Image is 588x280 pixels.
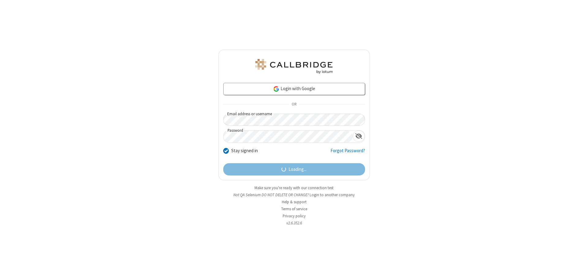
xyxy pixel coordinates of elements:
span: OR [289,100,299,109]
input: Email address or username [223,114,365,126]
a: Terms of service [281,206,307,212]
li: v2.6.352.6 [218,220,370,226]
a: Forgot Password? [330,147,365,159]
img: QA Selenium DO NOT DELETE OR CHANGE [254,59,334,74]
button: Loading... [223,163,365,175]
a: Login with Google [223,83,365,95]
span: Loading... [288,166,307,173]
label: Stay signed in [231,147,258,154]
li: Not QA Selenium DO NOT DELETE OR CHANGE? [218,192,370,198]
a: Help & support [282,199,307,204]
a: Make sure you're ready with our connection test [254,185,334,190]
iframe: Chat [573,264,583,276]
button: Login to another company [310,192,355,198]
div: Show password [353,131,365,142]
img: google-icon.png [273,86,280,92]
a: Privacy policy [283,213,306,219]
input: Password [224,131,353,142]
